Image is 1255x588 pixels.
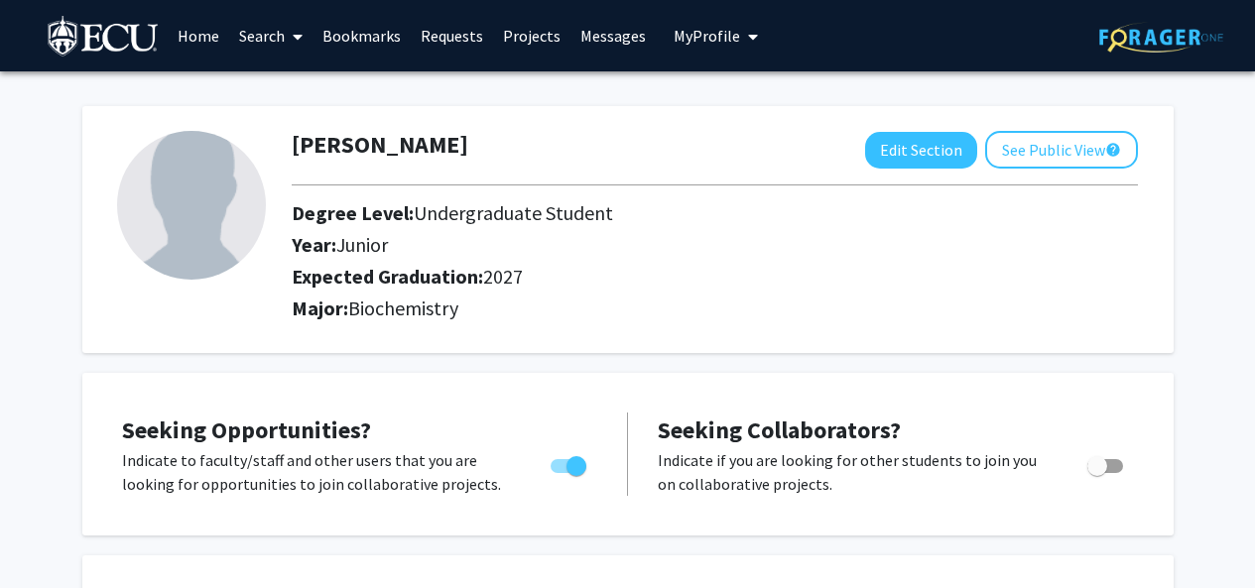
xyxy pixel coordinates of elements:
[1105,138,1121,162] mat-icon: help
[292,265,1000,289] h2: Expected Graduation:
[348,295,458,320] span: Biochemistry
[414,200,613,225] span: Undergraduate Student
[292,233,1000,257] h2: Year:
[292,201,1000,225] h2: Degree Level:
[122,448,513,496] p: Indicate to faculty/staff and other users that you are looking for opportunities to join collabor...
[229,1,313,70] a: Search
[1099,22,1223,53] img: ForagerOne Logo
[168,1,229,70] a: Home
[543,448,597,478] div: Toggle
[117,131,266,280] img: Profile Picture
[336,232,388,257] span: Junior
[292,296,1138,320] h2: Major:
[292,131,468,160] h1: [PERSON_NAME]
[483,264,523,289] span: 2027
[865,132,977,169] button: Edit Section
[985,131,1138,169] button: See Public View
[1079,448,1134,478] div: Toggle
[570,1,656,70] a: Messages
[658,448,1050,496] p: Indicate if you are looking for other students to join you on collaborative projects.
[674,26,740,46] span: My Profile
[15,499,84,573] iframe: Chat
[48,16,161,60] img: East Carolina University Logo
[122,414,371,445] span: Seeking Opportunities?
[313,1,411,70] a: Bookmarks
[658,414,901,445] span: Seeking Collaborators?
[411,1,493,70] a: Requests
[493,1,570,70] a: Projects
